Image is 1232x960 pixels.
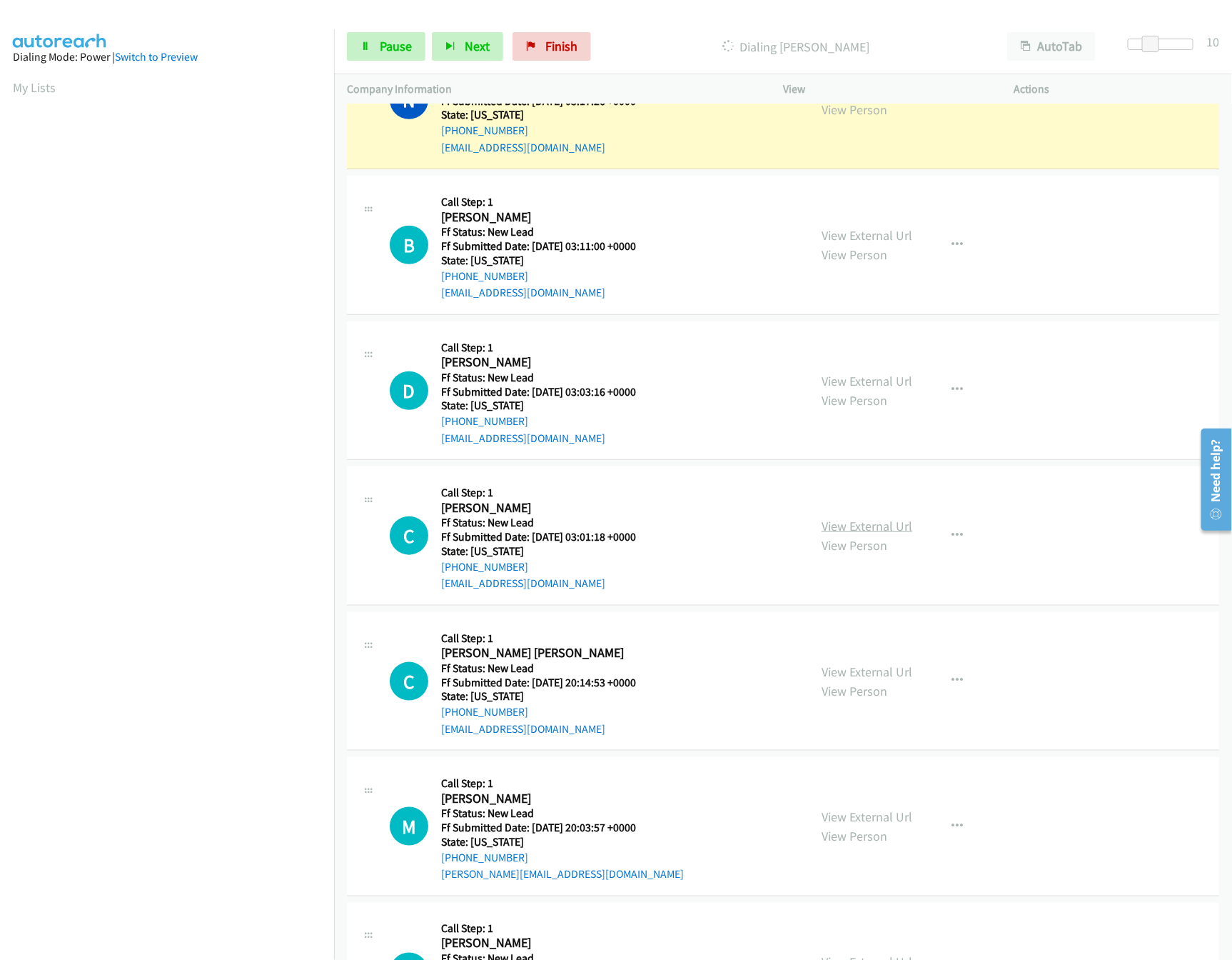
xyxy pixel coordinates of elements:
a: [PHONE_NUMBER] [441,414,528,428]
iframe: Dialpad [13,110,334,789]
h5: Ff Submitted Date: [DATE] 20:14:53 +0000 [441,676,654,690]
h5: Ff Status: New Lead [441,516,654,530]
a: View External Url [822,664,912,680]
div: The call is yet to be attempted [390,371,428,410]
a: [EMAIL_ADDRESS][DOMAIN_NAME] [441,141,605,154]
a: [PERSON_NAME][EMAIL_ADDRESS][DOMAIN_NAME] [441,867,684,881]
h1: C [390,516,428,555]
div: Dialing Mode: Power | [13,49,321,66]
h5: State: [US_STATE] [441,254,654,268]
h2: [PERSON_NAME] [441,500,654,516]
h5: Call Step: 1 [441,195,654,209]
h1: M [390,807,428,846]
div: 10 [1206,32,1219,51]
h5: State: [US_STATE] [441,835,684,849]
h5: Ff Submitted Date: [DATE] 03:11:00 +0000 [441,239,654,254]
h5: Call Step: 1 [441,631,654,646]
a: View Person [822,683,887,699]
a: View External Url [822,809,912,825]
h1: B [390,226,428,264]
h5: Ff Submitted Date: [DATE] 03:03:16 +0000 [441,385,654,399]
a: View External Url [822,518,912,534]
h5: State: [US_STATE] [441,689,654,704]
h5: Call Step: 1 [441,341,654,355]
a: My Lists [13,79,56,96]
h2: [PERSON_NAME] [441,209,654,226]
a: [PHONE_NUMBER] [441,560,528,574]
p: Actions [1014,81,1220,98]
button: AutoTab [1007,32,1096,61]
a: Switch to Preview [115,50,198,64]
a: Pause [347,32,425,61]
h5: Call Step: 1 [441,486,654,500]
a: [EMAIL_ADDRESS][DOMAIN_NAME] [441,286,605,299]
h5: Ff Status: New Lead [441,371,654,385]
a: View Person [822,246,887,263]
a: View External Url [822,373,912,389]
div: The call is yet to be attempted [390,662,428,701]
h5: Call Step: 1 [441,922,654,936]
a: View Person [822,537,887,554]
h1: C [390,662,428,701]
a: View External Url [822,227,912,244]
h5: Ff Submitted Date: [DATE] 03:01:18 +0000 [441,530,654,544]
button: Next [432,32,503,61]
a: [EMAIL_ADDRESS][DOMAIN_NAME] [441,722,605,736]
a: View Person [822,828,887,844]
h5: Ff Status: New Lead [441,806,684,821]
p: View [783,81,989,98]
span: Finish [545,38,577,54]
h5: Ff Status: New Lead [441,661,654,676]
div: The call is yet to be attempted [390,807,428,846]
h2: [PERSON_NAME] [441,936,654,952]
h5: State: [US_STATE] [441,399,654,413]
span: Next [465,38,490,54]
a: View Person [822,101,887,118]
h2: [PERSON_NAME] [441,791,654,807]
a: [PHONE_NUMBER] [441,269,528,283]
h5: Call Step: 1 [441,776,684,791]
div: The call is yet to be attempted [390,516,428,555]
p: Dialing [PERSON_NAME] [610,37,981,56]
h2: [PERSON_NAME] [PERSON_NAME] [441,645,654,661]
a: [EMAIL_ADDRESS][DOMAIN_NAME] [441,431,605,445]
a: [PHONE_NUMBER] [441,124,528,137]
h5: Ff Status: New Lead [441,225,654,239]
h2: [PERSON_NAME] [441,354,654,371]
span: Pause [380,38,412,54]
p: Company Information [347,81,757,98]
h5: Ff Submitted Date: [DATE] 20:03:57 +0000 [441,821,684,835]
a: View Person [822,392,887,409]
h5: State: [US_STATE] [441,544,654,559]
a: [PHONE_NUMBER] [441,705,528,719]
a: [EMAIL_ADDRESS][DOMAIN_NAME] [441,576,605,590]
iframe: Resource Center [1191,423,1232,536]
h1: D [390,371,428,410]
a: Finish [513,32,591,61]
h5: State: [US_STATE] [441,108,654,122]
a: [PHONE_NUMBER] [441,851,528,864]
